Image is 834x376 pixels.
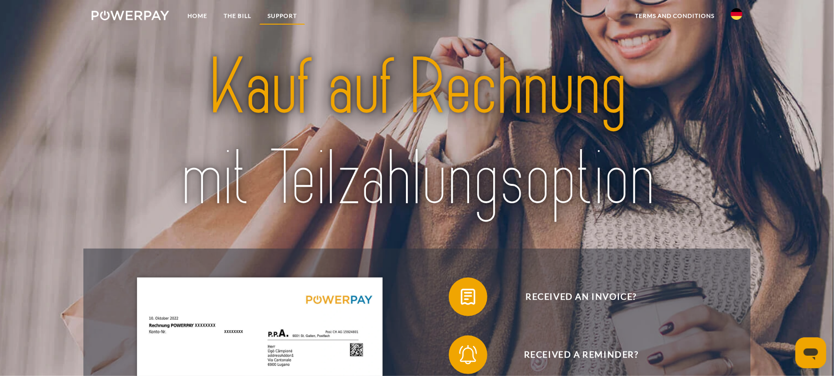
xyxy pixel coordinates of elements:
[259,7,305,25] a: SUPPORT
[92,11,169,20] img: logo-powerpay-white.svg
[627,7,723,25] a: terms and conditions
[449,335,699,374] button: Received a reminder?
[525,291,637,302] font: Received an invoice?
[731,8,742,20] img: de
[215,7,259,25] a: THE BILL
[524,349,639,360] font: Received a reminder?
[449,278,699,316] button: Received an invoice?
[456,285,480,309] img: qb_bill.svg
[795,337,826,368] iframe: Button to launch messaging window
[456,343,480,367] img: qb_bell.svg
[635,12,714,19] font: terms and conditions
[188,12,207,19] font: Home
[124,38,711,229] img: title-powerpay_de.svg
[268,12,297,19] font: SUPPORT
[179,7,215,25] a: Home
[224,12,251,19] font: THE BILL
